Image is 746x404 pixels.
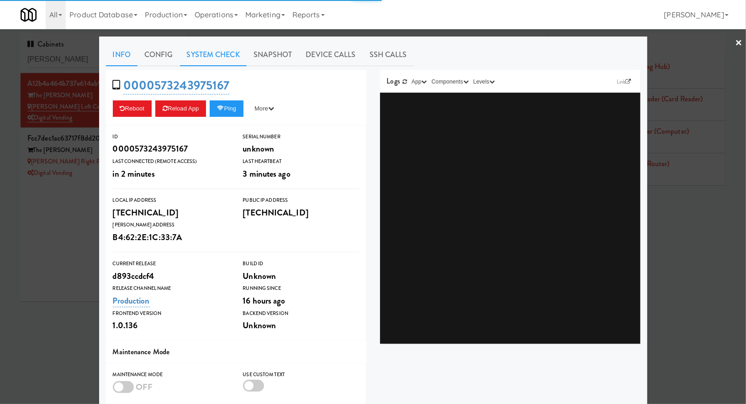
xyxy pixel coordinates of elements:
span: OFF [136,381,153,393]
div: Frontend Version [113,309,229,318]
div: Serial Number [243,132,360,142]
div: d893ccdcf4 [113,268,229,284]
a: Info [106,43,138,66]
div: Public IP Address [243,196,360,205]
div: [PERSON_NAME] Address [113,220,229,230]
div: 1.0.136 [113,318,229,333]
span: 3 minutes ago [243,168,291,180]
a: SSH Calls [363,43,414,66]
div: 0000573243975167 [113,141,229,157]
div: Use Custom Text [243,370,360,379]
button: Components [429,77,471,86]
a: × [735,29,742,58]
a: Production [113,294,150,307]
div: Local IP Address [113,196,229,205]
div: Unknown [243,318,360,333]
div: unknown [243,141,360,157]
a: Snapshot [247,43,299,66]
a: 0000573243975167 [123,77,230,94]
span: Maintenance Mode [113,346,170,357]
div: Release Channel Name [113,284,229,293]
div: Build Id [243,259,360,268]
button: Reboot [113,100,152,117]
a: Link [614,77,634,86]
span: Logs [387,76,400,86]
div: [TECHNICAL_ID] [113,205,229,220]
img: Micromart [21,7,37,23]
div: Backend Version [243,309,360,318]
button: Levels [471,77,497,86]
div: Last Connected (Remote Access) [113,157,229,166]
div: ID [113,132,229,142]
div: [TECHNICAL_ID] [243,205,360,220]
div: B4:62:2E:1C:33:7A [113,230,229,245]
div: Current Release [113,259,229,268]
a: System Check [180,43,247,66]
span: 16 hours ago [243,294,286,307]
div: Maintenance Mode [113,370,229,379]
button: App [409,77,429,86]
div: Last Heartbeat [243,157,360,166]
button: Reload App [155,100,206,117]
span: in 2 minutes [113,168,155,180]
button: Ping [210,100,243,117]
a: Device Calls [299,43,363,66]
button: More [247,100,281,117]
div: Unknown [243,268,360,284]
a: Config [138,43,180,66]
div: Running Since [243,284,360,293]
